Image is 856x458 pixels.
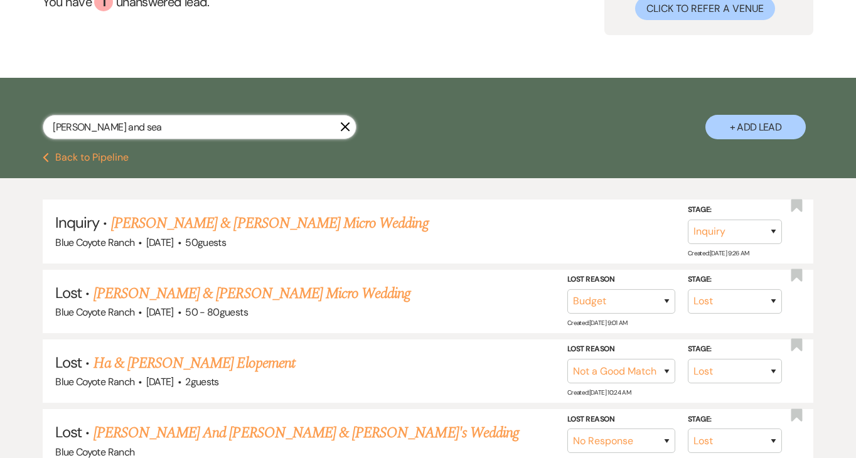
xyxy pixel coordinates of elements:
span: [DATE] [146,306,174,319]
a: [PERSON_NAME] & [PERSON_NAME] Micro Wedding [94,282,411,305]
input: Search by name, event date, email address or phone number [43,115,356,139]
span: Blue Coyote Ranch [55,306,134,319]
label: Stage: [688,343,782,356]
a: [PERSON_NAME] & [PERSON_NAME] Micro Wedding [111,212,429,235]
span: Created: [DATE] 9:01 AM [567,319,628,327]
label: Stage: [688,413,782,427]
span: 50 guests [185,236,226,249]
span: 2 guests [185,375,219,388]
label: Lost Reason [567,413,675,427]
span: Created: [DATE] 10:24 AM [567,388,631,397]
label: Lost Reason [567,273,675,287]
button: Back to Pipeline [43,152,129,162]
span: 50 - 80 guests [185,306,248,319]
span: Inquiry [55,213,99,232]
button: + Add Lead [705,115,806,139]
label: Stage: [688,203,782,217]
label: Stage: [688,273,782,287]
a: Ha & [PERSON_NAME] Elopement [94,352,295,375]
span: Blue Coyote Ranch [55,236,134,249]
span: Created: [DATE] 9:26 AM [688,249,749,257]
a: [PERSON_NAME] And [PERSON_NAME] & [PERSON_NAME]'s Wedding [94,422,519,444]
span: Lost [55,353,82,372]
span: Lost [55,283,82,302]
span: [DATE] [146,375,174,388]
span: [DATE] [146,236,174,249]
span: Lost [55,422,82,442]
span: Blue Coyote Ranch [55,375,134,388]
label: Lost Reason [567,343,675,356]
